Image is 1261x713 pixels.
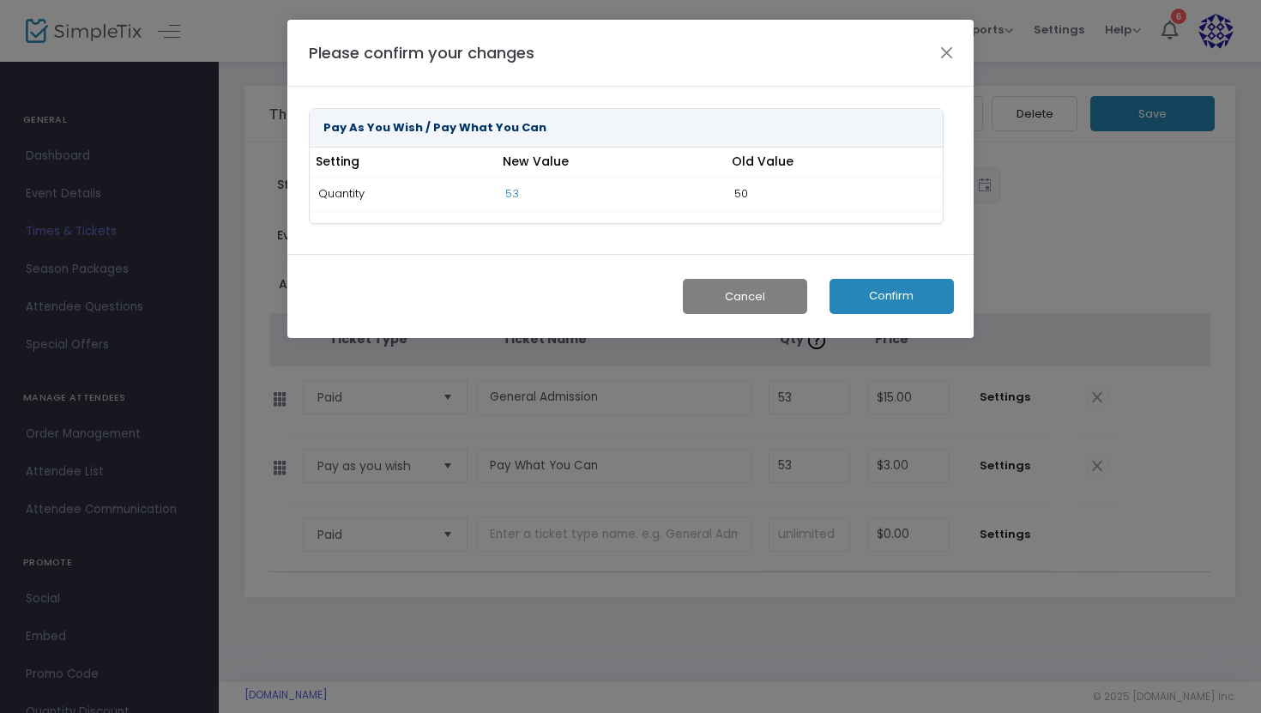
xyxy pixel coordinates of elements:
h4: Please confirm your changes [309,41,534,64]
td: 53 [497,177,726,211]
th: New Value [497,148,726,178]
td: 50 [727,177,943,211]
td: Quantity [310,177,497,211]
button: Confirm [830,279,954,314]
th: Setting [310,148,497,178]
strong: Pay As You Wish / Pay What You Can [323,119,546,136]
th: Old Value [727,148,943,178]
button: Cancel [683,279,807,314]
button: Close [936,41,958,63]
